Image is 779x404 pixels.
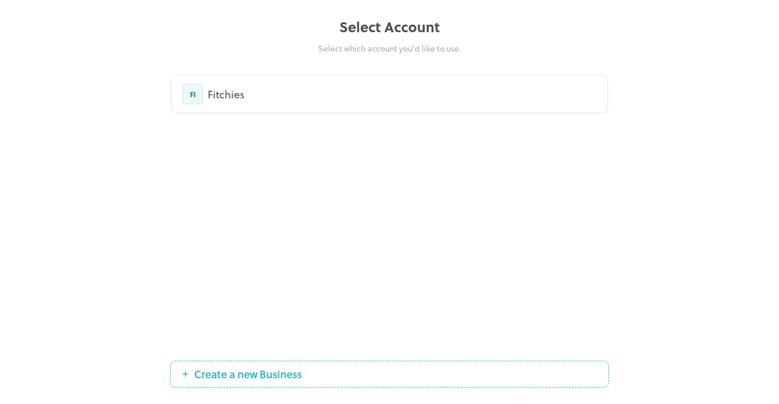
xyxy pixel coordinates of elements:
[182,84,203,104] div: FI
[170,361,609,388] button: Create a new Business
[170,42,609,54] div: Select which account you’d like to use.
[170,16,609,37] div: Select Account
[188,368,308,380] span: Create a new Business
[208,86,597,102] div: Fitchies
